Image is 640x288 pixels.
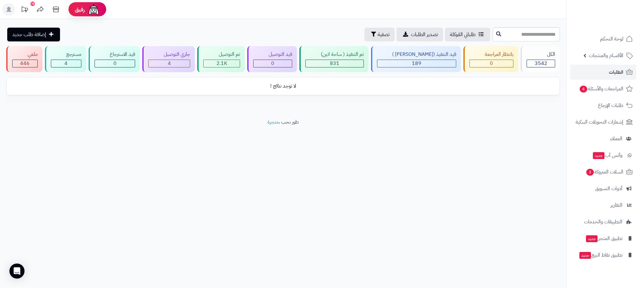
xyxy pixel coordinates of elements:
span: التطبيقات والخدمات [584,217,622,226]
a: جاري التوصيل 4 [141,46,196,72]
div: 189 [377,60,456,67]
a: قيد الاسترجاع 0 [87,46,141,72]
div: قيد التنفيذ ([PERSON_NAME] ) [377,51,457,58]
div: تم التوصيل [203,51,240,58]
span: جديد [586,235,598,242]
div: جاري التوصيل [148,51,190,58]
div: قيد التوصيل [253,51,292,58]
img: ai-face.png [87,3,100,16]
a: تم التوصيل 2.1K [196,46,246,72]
span: طلبات الإرجاع [598,101,623,110]
a: الكل3542 [519,46,561,72]
div: Open Intercom Messenger [9,264,25,279]
span: رفيق [75,6,85,13]
a: مسترجع 4 [44,46,87,72]
span: 446 [20,60,30,67]
span: 831 [330,60,339,67]
a: ملغي 446 [5,46,44,72]
a: إشعارات التحويلات البنكية [570,115,636,130]
a: طلبات الإرجاع [570,98,636,113]
a: بانتظار المراجعة 0 [462,46,519,72]
a: تطبيق نقاط البيعجديد [570,248,636,263]
a: طلباتي المُوكلة [445,28,490,41]
div: 0 [254,60,292,67]
span: 3 [586,169,594,176]
a: أدوات التسويق [570,181,636,196]
a: وآتس آبجديد [570,148,636,163]
span: جديد [593,152,604,159]
div: 4 [149,60,190,67]
div: 0 [95,60,135,67]
span: الأقسام والمنتجات [589,51,623,60]
a: السلات المتروكة3 [570,164,636,179]
a: قيد التوصيل 0 [246,46,298,72]
span: 189 [412,60,421,67]
div: مسترجع [51,51,81,58]
a: تحديثات المنصة [17,3,32,17]
span: 4 [168,60,171,67]
span: التقارير [610,201,622,210]
span: تطبيق نقاط البيع [579,251,622,259]
div: 831 [306,60,364,67]
div: 4 [51,60,81,67]
button: تصفية [364,28,395,41]
span: 0 [490,60,493,67]
a: التقارير [570,198,636,213]
a: الطلبات [570,65,636,80]
span: العملاء [610,134,622,143]
div: الكل [527,51,555,58]
div: 0 [470,60,513,67]
span: تطبيق المتجر [585,234,622,243]
span: المراجعات والأسئلة [579,84,623,93]
a: العملاء [570,131,636,146]
a: تم التنفيذ ( ساحة اتين) 831 [298,46,370,72]
span: 0 [271,60,274,67]
a: تصدير الطلبات [397,28,443,41]
span: تصفية [378,31,390,38]
span: جديد [579,252,591,259]
span: 4 [580,86,587,93]
a: لوحة التحكم [570,31,636,46]
div: تم التنفيذ ( ساحة اتين) [305,51,364,58]
span: إشعارات التحويلات البنكية [576,118,623,126]
span: 3542 [535,60,547,67]
span: 4 [64,60,68,67]
span: إضافة طلب جديد [12,31,46,38]
a: المراجعات والأسئلة4 [570,81,636,96]
span: 2.1K [216,60,227,67]
a: متجرة [267,118,279,126]
span: الطلبات [609,68,623,77]
span: تصدير الطلبات [411,31,438,38]
span: لوحة التحكم [600,35,623,43]
span: السلات المتروكة [586,168,623,176]
a: إضافة طلب جديد [7,28,60,41]
span: 0 [113,60,117,67]
div: بانتظار المراجعة [469,51,513,58]
div: 446 [13,60,37,67]
span: أدوات التسويق [595,184,622,193]
div: ملغي [12,51,38,58]
div: قيد الاسترجاع [95,51,135,58]
div: 10 [30,2,35,6]
a: قيد التنفيذ ([PERSON_NAME] ) 189 [370,46,462,72]
td: لا توجد نتائج ! [7,77,560,95]
span: وآتس آب [592,151,622,160]
div: 2068 [204,60,240,67]
a: تطبيق المتجرجديد [570,231,636,246]
a: التطبيقات والخدمات [570,214,636,229]
span: طلباتي المُوكلة [450,31,476,38]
